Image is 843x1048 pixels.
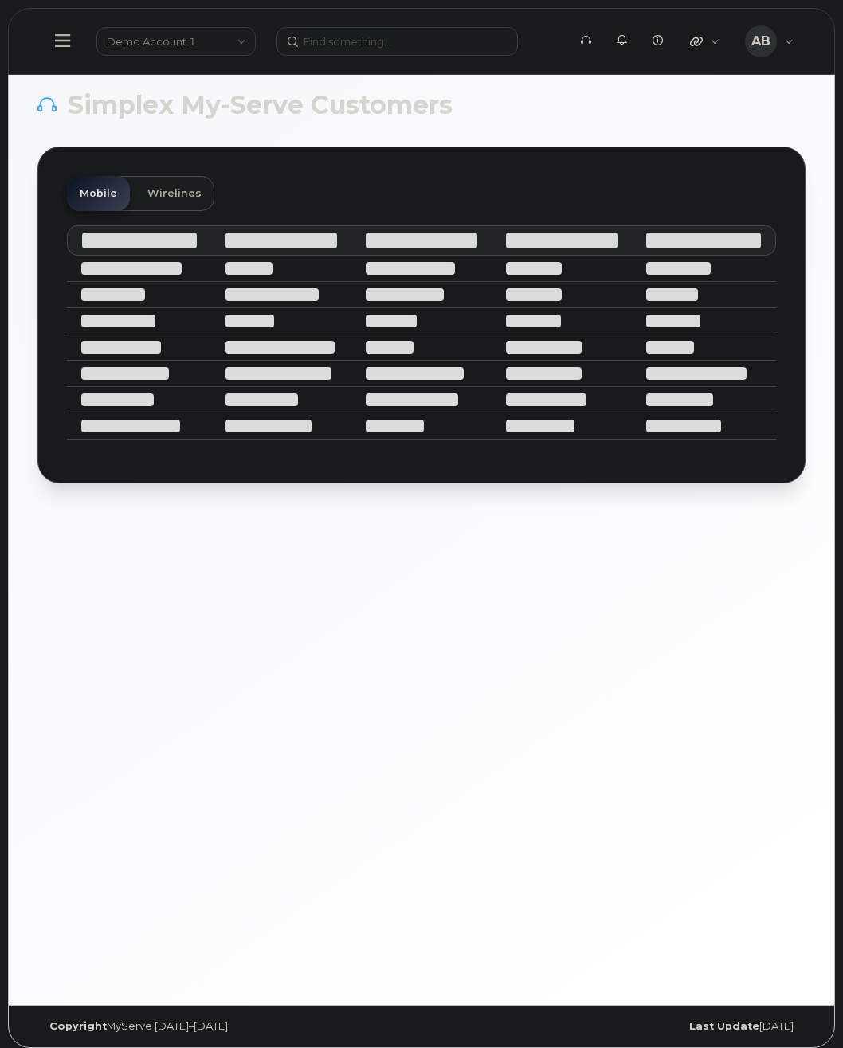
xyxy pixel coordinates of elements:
[49,1020,107,1032] strong: Copyright
[37,1020,421,1033] div: MyServe [DATE]–[DATE]
[689,1020,759,1032] strong: Last Update
[67,176,130,211] a: Mobile
[68,93,453,117] span: Simplex My-Serve Customers
[421,1020,806,1033] div: [DATE]
[135,176,214,211] a: Wirelines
